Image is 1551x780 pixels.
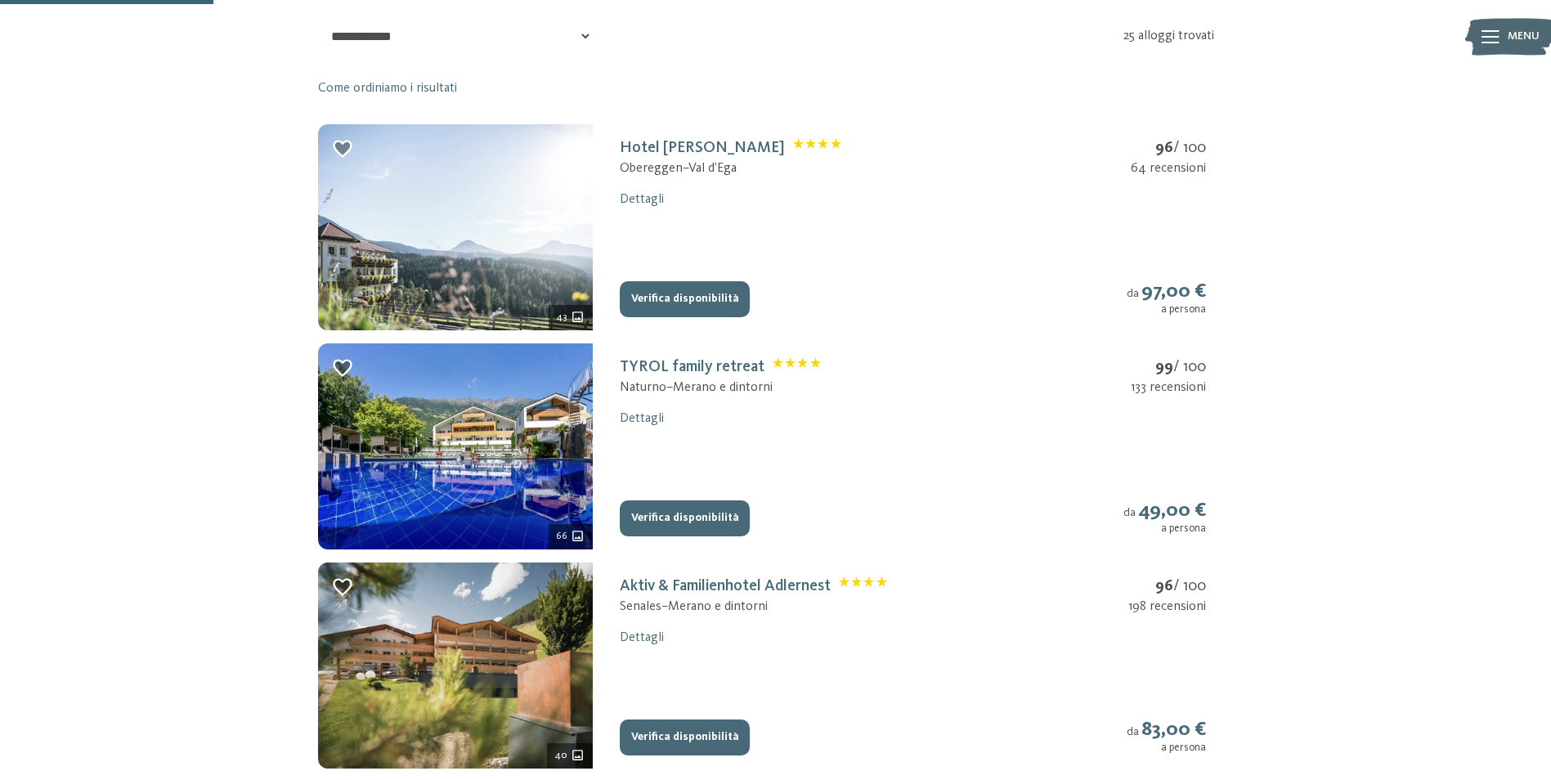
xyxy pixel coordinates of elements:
[1141,719,1206,740] strong: 83,00 €
[620,193,664,206] a: Dettagli
[571,748,585,762] svg: 40 ulteriori immagini
[549,305,593,330] div: 43 ulteriori immagini
[1131,356,1206,379] div: / 100
[620,159,841,177] div: Obereggen – Val d’Ega
[1127,280,1206,317] div: da
[1131,379,1206,397] div: 133 recensioni
[620,598,887,616] div: Senales – Merano e dintorni
[839,576,887,597] span: Classificazione: 4 stelle
[620,412,664,425] a: Dettagli
[571,529,585,543] svg: 66 ulteriori immagini
[1131,159,1206,177] div: 64 recensioni
[1127,742,1206,755] div: a persona
[556,310,567,325] span: 43
[773,357,821,378] span: Classificazione: 4 stelle
[620,379,821,397] div: Naturno – Merano e dintorni
[331,576,355,599] div: Aggiungi ai preferiti
[620,631,664,644] a: Dettagli
[1155,359,1173,375] strong: 99
[620,359,821,375] a: TYROL family retreatClassificazione: 4 stelle
[793,138,841,159] span: Classificazione: 4 stelle
[318,124,593,330] img: Estate
[331,356,355,380] div: Aggiungi ai preferiti
[547,743,593,769] div: 40 ulteriori immagini
[620,719,750,755] button: Verifica disponibilità
[1127,303,1206,316] div: a persona
[620,500,750,536] button: Verifica disponibilità
[620,281,750,317] button: Verifica disponibilità
[1123,522,1206,536] div: a persona
[620,140,841,156] a: Hotel [PERSON_NAME]Classificazione: 4 stelle
[620,578,887,594] a: Aktiv & Familienhotel AdlernestClassificazione: 4 stelle
[1123,27,1232,45] div: 25 alloggi trovati
[554,748,567,763] span: 40
[571,310,585,324] svg: 43 ulteriori immagini
[1138,500,1206,521] strong: 49,00 €
[1128,598,1206,616] div: 198 recensioni
[1123,499,1206,536] div: da
[1128,576,1206,598] div: / 100
[1131,137,1206,159] div: / 100
[331,137,355,161] div: Aggiungi ai preferiti
[318,343,593,549] img: mss_renderimg.php
[318,79,457,97] a: Come ordiniamo i risultati
[1155,140,1173,156] strong: 96
[549,524,593,549] div: 66 ulteriori immagini
[1155,578,1173,594] strong: 96
[1141,281,1206,302] strong: 97,00 €
[1127,718,1206,755] div: da
[556,529,567,544] span: 66
[318,563,593,769] img: Adlernest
